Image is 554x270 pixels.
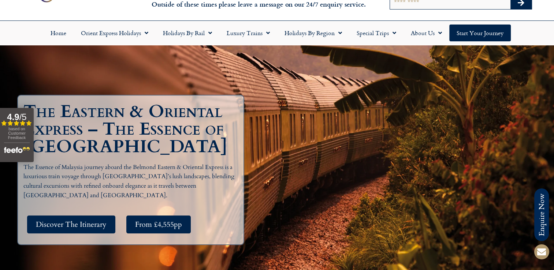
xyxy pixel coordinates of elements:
a: Home [43,25,74,41]
a: About Us [404,25,449,41]
nav: Menu [4,25,550,41]
span: From £4,555pp [135,220,182,229]
a: Holidays by Region [277,25,349,41]
p: The Essence of Malaysia journey aboard the Belmond Eastern & Oriental Express is a luxurious trai... [23,163,242,200]
a: Special Trips [349,25,404,41]
a: From £4,555pp [126,215,191,233]
a: Holidays by Rail [156,25,219,41]
a: Orient Express Holidays [74,25,156,41]
a: Start your Journey [449,25,511,41]
span: Discover The Itinerary [36,220,107,229]
a: Discover The Itinerary [27,215,115,233]
a: Luxury Trains [219,25,277,41]
h1: The Eastern & Oriental Express – The Essence of [GEOGRAPHIC_DATA] [23,103,242,155]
